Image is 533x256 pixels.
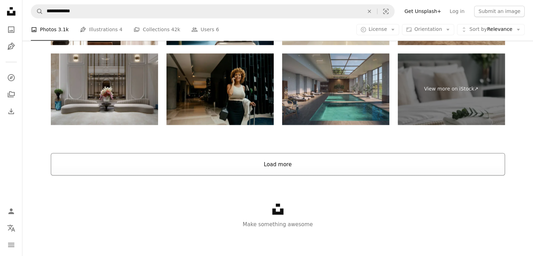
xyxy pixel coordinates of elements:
[191,18,219,41] a: Users 6
[377,5,394,18] button: Visual search
[171,26,180,33] span: 42k
[4,87,18,101] a: Collections
[4,22,18,36] a: Photos
[469,26,487,32] span: Sort by
[4,70,18,85] a: Explore
[445,6,469,17] a: Log in
[31,4,395,18] form: Find visuals sitewide
[216,26,219,33] span: 6
[51,53,158,125] img: stylist and royal interior design or living area or reception in modern con, space for 3d render
[398,53,505,125] a: View more on iStock↗
[4,238,18,252] button: Menu
[474,6,525,17] button: Submit an image
[119,26,123,33] span: 4
[282,53,389,125] img: Swimming pool in modern hotel spa and wellness center
[134,18,180,41] a: Collections 42k
[4,104,18,118] a: Download History
[400,6,445,17] a: Get Unsplash+
[80,18,122,41] a: Illustrations 4
[4,39,18,53] a: Illustrations
[4,204,18,218] a: Log in / Sign up
[51,153,505,175] button: Load more
[4,4,18,20] a: Home — Unsplash
[414,26,442,32] span: Orientation
[31,5,43,18] button: Search Unsplash
[4,221,18,235] button: Language
[356,24,399,35] button: License
[457,24,525,35] button: Sort byRelevance
[402,24,454,35] button: Orientation
[22,220,533,228] p: Make something awesome
[469,26,512,33] span: Relevance
[166,53,274,125] img: Businesswoman on a call in hotel lounge
[362,5,377,18] button: Clear
[369,26,387,32] span: License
